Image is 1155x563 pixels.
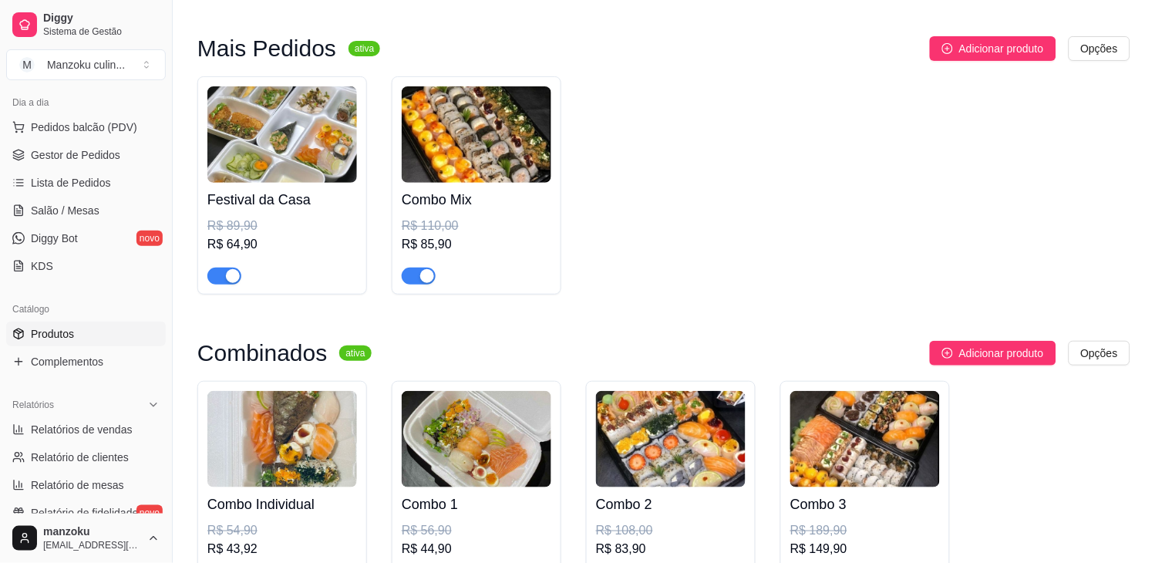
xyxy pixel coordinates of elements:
[6,473,166,497] a: Relatório de mesas
[349,41,380,56] sup: ativa
[339,346,371,361] sup: ativa
[790,494,940,515] h4: Combo 3
[31,120,137,135] span: Pedidos balcão (PDV)
[6,198,166,223] a: Salão / Mesas
[31,326,74,342] span: Produtos
[6,297,166,322] div: Catálogo
[207,217,357,235] div: R$ 89,90
[402,521,551,540] div: R$ 56,90
[197,39,336,58] h3: Mais Pedidos
[31,505,138,521] span: Relatório de fidelidade
[1081,40,1118,57] span: Opções
[596,391,746,487] img: product-image
[6,417,166,442] a: Relatórios de vendas
[207,494,357,515] h4: Combo Individual
[790,391,940,487] img: product-image
[930,36,1056,61] button: Adicionar produto
[6,49,166,80] button: Select a team
[207,189,357,211] h4: Festival da Casa
[31,203,99,218] span: Salão / Mesas
[6,170,166,195] a: Lista de Pedidos
[402,494,551,515] h4: Combo 1
[31,354,103,369] span: Complementos
[6,349,166,374] a: Complementos
[1069,36,1130,61] button: Opções
[6,445,166,470] a: Relatório de clientes
[207,391,357,487] img: product-image
[942,348,953,359] span: plus-circle
[12,399,54,411] span: Relatórios
[43,25,160,38] span: Sistema de Gestão
[43,12,160,25] span: Diggy
[402,391,551,487] img: product-image
[197,344,327,362] h3: Combinados
[402,217,551,235] div: R$ 110,00
[31,147,120,163] span: Gestor de Pedidos
[207,235,357,254] div: R$ 64,90
[790,540,940,558] div: R$ 149,90
[402,540,551,558] div: R$ 44,90
[43,525,141,539] span: manzoku
[596,521,746,540] div: R$ 108,00
[6,501,166,525] a: Relatório de fidelidadenovo
[31,175,111,190] span: Lista de Pedidos
[31,422,133,437] span: Relatórios de vendas
[6,254,166,278] a: KDS
[402,235,551,254] div: R$ 85,90
[31,231,78,246] span: Diggy Bot
[402,189,551,211] h4: Combo Mix
[6,90,166,115] div: Dia a dia
[1069,341,1130,366] button: Opções
[6,520,166,557] button: manzoku[EMAIL_ADDRESS][DOMAIN_NAME]
[31,258,53,274] span: KDS
[31,477,124,493] span: Relatório de mesas
[596,494,746,515] h4: Combo 2
[207,540,357,558] div: R$ 43,92
[207,86,357,183] img: product-image
[6,115,166,140] button: Pedidos balcão (PDV)
[6,143,166,167] a: Gestor de Pedidos
[6,226,166,251] a: Diggy Botnovo
[790,521,940,540] div: R$ 189,90
[207,521,357,540] div: R$ 54,90
[6,322,166,346] a: Produtos
[1081,345,1118,362] span: Opções
[959,40,1044,57] span: Adicionar produto
[31,450,129,465] span: Relatório de clientes
[959,345,1044,362] span: Adicionar produto
[6,6,166,43] a: DiggySistema de Gestão
[942,43,953,54] span: plus-circle
[402,86,551,183] img: product-image
[43,539,141,551] span: [EMAIL_ADDRESS][DOMAIN_NAME]
[596,540,746,558] div: R$ 83,90
[930,341,1056,366] button: Adicionar produto
[19,57,35,72] span: M
[47,57,125,72] div: Manzoku culin ...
